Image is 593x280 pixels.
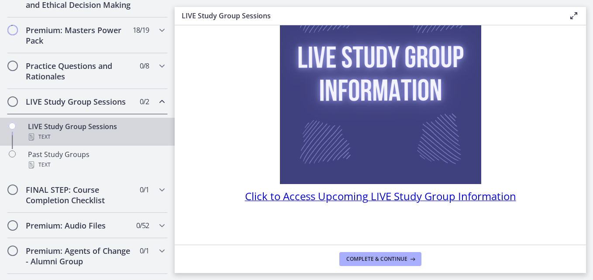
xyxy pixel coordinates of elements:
div: LIVE Study Group Sessions [28,121,164,142]
span: Click to Access Upcoming LIVE Study Group Information [245,189,516,203]
div: Past Study Groups [28,149,164,170]
h2: Premium: Agents of Change - Alumni Group [26,246,132,266]
span: 18 / 19 [133,25,149,35]
h2: Premium: Audio Files [26,220,132,231]
span: 0 / 1 [140,246,149,256]
h2: FINAL STEP: Course Completion Checklist [26,184,132,205]
a: Click to Access Upcoming LIVE Study Group Information [245,193,516,202]
h2: Premium: Masters Power Pack [26,25,132,46]
span: 0 / 2 [140,96,149,107]
div: Text [28,160,164,170]
button: Complete & continue [339,252,421,266]
h2: Practice Questions and Rationales [26,61,132,82]
h3: LIVE Study Group Sessions [182,10,555,21]
span: Complete & continue [346,256,407,263]
span: 0 / 1 [140,184,149,195]
div: Text [28,132,164,142]
span: 0 / 52 [136,220,149,231]
span: 0 / 8 [140,61,149,71]
h2: LIVE Study Group Sessions [26,96,132,107]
